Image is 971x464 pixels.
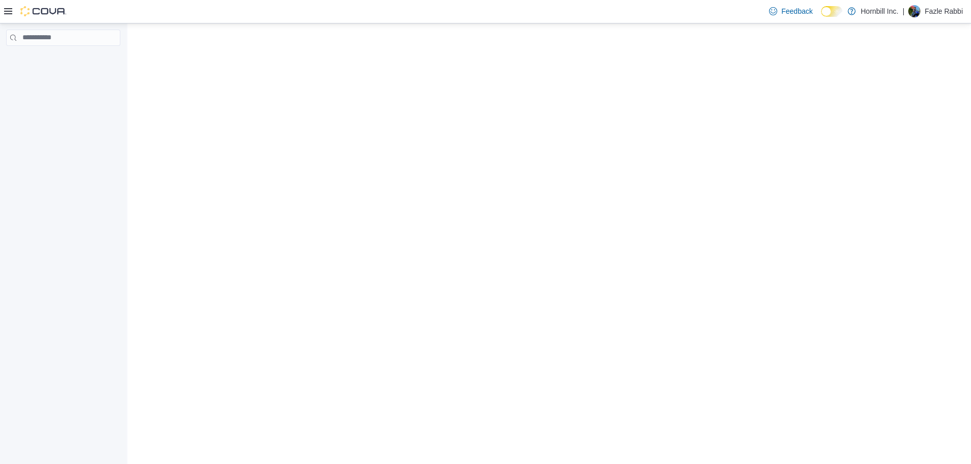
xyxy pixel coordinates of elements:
span: Feedback [781,6,812,16]
div: Fazle Rabbi [908,5,921,17]
a: Feedback [765,1,816,21]
p: Fazle Rabbi [925,5,963,17]
img: Cova [20,6,66,16]
input: Dark Mode [821,6,842,17]
p: | [903,5,905,17]
p: Hornbill Inc. [861,5,899,17]
nav: Complex example [6,48,120,72]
